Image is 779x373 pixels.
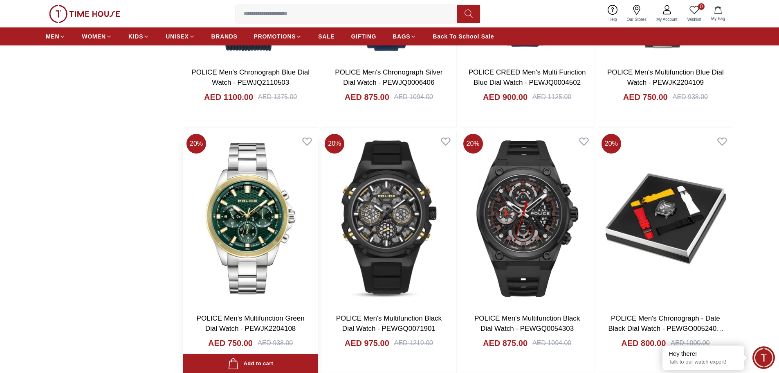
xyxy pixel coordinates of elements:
a: POLICE Men's Chronograph Silver Dial Watch - PEWJQ0006406 [335,68,442,87]
a: POLICE Men's Multifunction Black Dial Watch - PEWGQ0054303 [474,314,580,333]
img: POLICE Men's Multifunction Black Dial Watch - PEWGQ0054303 [460,131,595,307]
span: My Account [653,16,681,23]
a: Help [604,3,622,24]
div: Add to cart [228,358,273,369]
img: ... [49,5,120,23]
span: Our Stores [624,16,650,23]
a: MEN [46,29,65,44]
a: Our Stores [622,3,651,24]
span: Help [605,16,620,23]
span: Back To School Sale [433,32,494,41]
img: POLICE Men's Chronograph - Date Black Dial Watch - PEWGO0052402-SET [598,131,733,307]
img: POLICE Men's Multifunction Green Dial Watch - PEWJK2204108 [183,131,318,307]
span: GIFTING [351,32,376,41]
div: AED 1000.00 [671,338,709,348]
a: POLICE Men's Multifunction Blue Dial Watch - PEWJK2204109 [607,68,724,87]
a: POLICE Men's Chronograph - Date Black Dial Watch - PEWGO0052402-SET [608,314,723,343]
a: POLICE Men's Chronograph Blue Dial Watch - PEWJQ2110503 [191,68,310,87]
div: Chat Widget [752,346,775,369]
div: AED 938.00 [258,338,293,348]
span: 20 % [602,134,621,154]
a: BAGS [393,29,416,44]
a: Back To School Sale [433,29,494,44]
span: SALE [318,32,334,41]
h4: AED 900.00 [483,91,528,103]
span: MEN [46,32,59,41]
p: Talk to our watch expert! [669,359,738,366]
h4: AED 800.00 [621,337,666,349]
h4: AED 750.00 [208,337,253,349]
div: AED 1219.00 [394,338,433,348]
a: POLICE CREED Men's Multi Function Blue Dial Watch - PEWJQ0004502 [469,68,586,87]
a: BRANDS [211,29,238,44]
a: WOMEN [82,29,112,44]
a: KIDS [128,29,149,44]
span: 20 % [463,134,483,154]
div: AED 938.00 [673,92,708,102]
h4: AED 875.00 [345,91,389,103]
a: POLICE Men's Multifunction Green Dial Watch - PEWJK2204108 [197,314,305,333]
img: POLICE Men's Multifunction Black Dial Watch - PEWGQ0071901 [321,131,456,307]
span: BRANDS [211,32,238,41]
div: AED 1094.00 [394,92,433,102]
span: 20 % [186,134,206,154]
div: AED 1125.00 [532,92,571,102]
span: PROMOTIONS [254,32,296,41]
span: KIDS [128,32,143,41]
h4: AED 750.00 [623,91,668,103]
span: 20 % [325,134,344,154]
h4: AED 975.00 [345,337,389,349]
div: Hey there! [669,350,738,358]
h4: AED 875.00 [483,337,528,349]
a: UNISEX [166,29,195,44]
span: WOMEN [82,32,106,41]
a: SALE [318,29,334,44]
span: BAGS [393,32,410,41]
a: 0Wishlist [682,3,706,24]
a: POLICE Men's Multifunction Black Dial Watch - PEWGQ0071901 [336,314,442,333]
span: Wishlist [684,16,705,23]
a: GIFTING [351,29,376,44]
div: AED 1375.00 [258,92,297,102]
span: 0 [698,3,705,10]
button: My Bag [706,4,730,23]
h4: AED 1100.00 [204,91,253,103]
div: AED 1094.00 [532,338,571,348]
span: My Bag [708,16,728,22]
span: UNISEX [166,32,189,41]
a: PROMOTIONS [254,29,302,44]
